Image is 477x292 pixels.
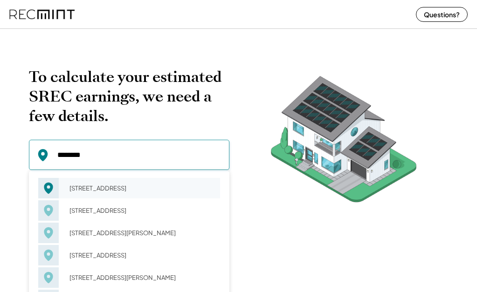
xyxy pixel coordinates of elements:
[63,182,220,195] div: [STREET_ADDRESS]
[416,7,468,22] button: Questions?
[9,2,75,27] img: recmint-logotype%403x%20%281%29.jpeg
[253,67,435,217] img: RecMintArtboard%207.png
[63,204,220,217] div: [STREET_ADDRESS]
[63,271,220,284] div: [STREET_ADDRESS][PERSON_NAME]
[63,226,220,239] div: [STREET_ADDRESS][PERSON_NAME]
[63,249,220,262] div: [STREET_ADDRESS]
[29,67,229,126] h2: To calculate your estimated SREC earnings, we need a few details.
